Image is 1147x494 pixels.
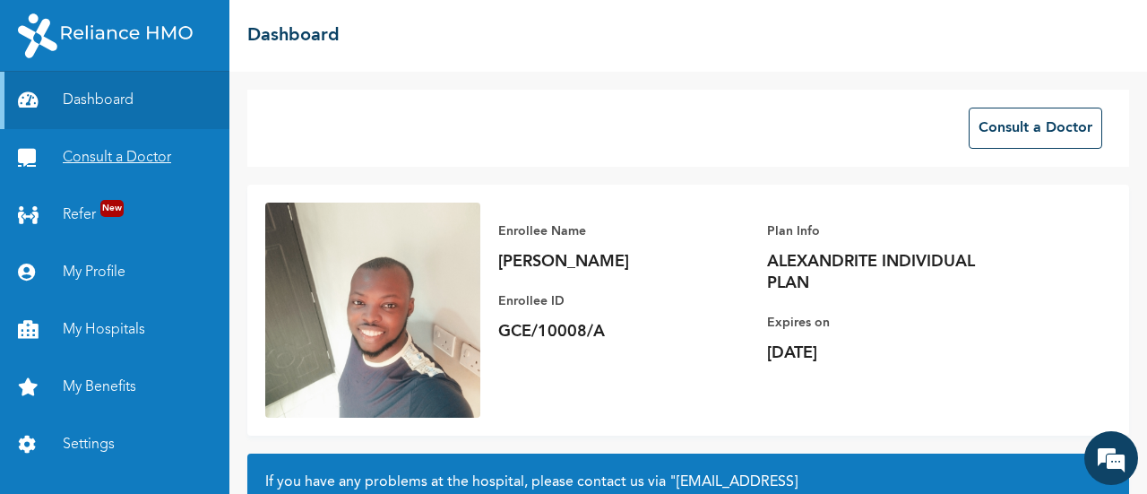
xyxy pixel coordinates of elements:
[767,251,1018,294] p: ALEXANDRITE INDIVIDUAL PLAN
[265,203,480,418] img: Enrollee
[767,221,1018,242] p: Plan Info
[9,342,341,404] textarea: Type your message and hit 'Enter'
[100,200,124,217] span: New
[498,251,749,273] p: [PERSON_NAME]
[498,321,749,342] p: GCE/10008/A
[176,404,342,460] div: FAQs
[498,290,749,312] p: Enrollee ID
[767,312,1018,334] p: Expires on
[9,436,176,448] span: Conversation
[18,13,193,58] img: RelianceHMO's Logo
[969,108,1102,149] button: Consult a Doctor
[767,342,1018,364] p: [DATE]
[247,22,340,49] h2: Dashboard
[104,152,247,333] span: We're online!
[33,90,73,134] img: d_794563401_company_1708531726252_794563401
[294,9,337,52] div: Minimize live chat window
[93,100,301,124] div: Chat with us now
[498,221,749,242] p: Enrollee Name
